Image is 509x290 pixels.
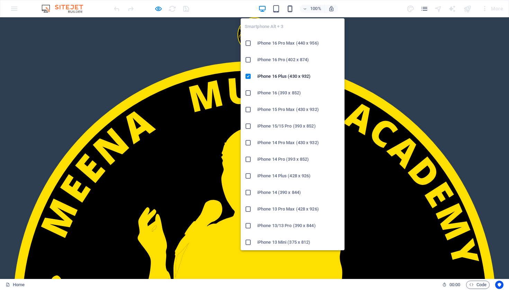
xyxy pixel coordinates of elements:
[328,6,334,12] i: On resize automatically adjust zoom level to fit chosen device.
[257,72,340,81] h6: iPhone 16 Plus (430 x 932)
[257,188,340,197] h6: iPhone 14 (390 x 844)
[466,281,490,289] button: Code
[257,56,340,64] h6: iPhone 16 Pro (402 x 874)
[257,39,340,47] h6: iPhone 16 Pro Max (440 x 956)
[257,222,340,230] h6: iPhone 13/13 Pro (390 x 844)
[257,172,340,180] h6: iPhone 14 Plus (428 x 926)
[257,105,340,114] h6: iPhone 15 Pro Max (430 x 932)
[257,205,340,213] h6: iPhone 13 Pro Max (428 x 926)
[420,4,429,13] button: pages
[495,281,503,289] button: Usercentrics
[40,4,92,13] img: Editor Logo
[6,281,25,289] a: Click to cancel selection. Double-click to open Pages
[469,281,486,289] span: Code
[257,122,340,130] h6: iPhone 15/15 Pro (393 x 852)
[257,155,340,163] h6: iPhone 14 Pro (393 x 852)
[257,238,340,246] h6: iPhone 13 Mini (375 x 812)
[257,89,340,97] h6: iPhone 16 (393 x 852)
[449,281,460,289] span: 00 00
[310,4,321,13] h6: 100%
[420,5,428,13] i: Pages (Ctrl+Alt+S)
[454,282,455,287] span: :
[257,139,340,147] h6: iPhone 14 Pro Max (430 x 932)
[442,281,461,289] h6: Session time
[300,4,324,13] button: 100%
